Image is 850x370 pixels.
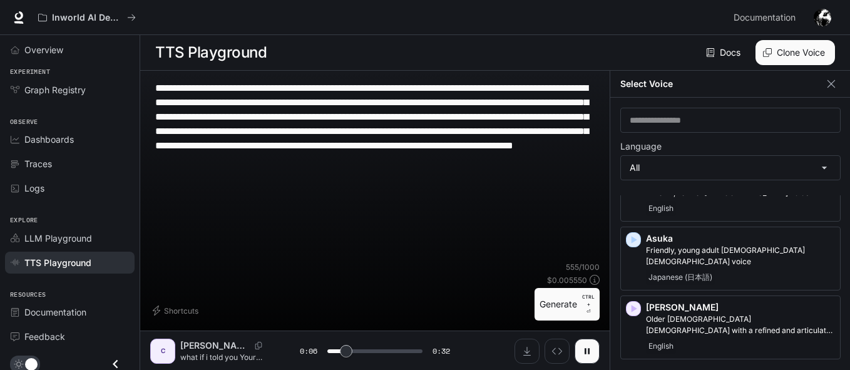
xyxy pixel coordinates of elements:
[646,201,676,216] span: English
[153,341,173,361] div: C
[250,342,267,349] button: Copy Voice ID
[24,306,86,319] span: Documentation
[646,314,835,336] p: Older British male with a refined and articulate voice
[582,293,595,308] p: CTRL +
[5,128,135,150] a: Dashboards
[646,232,835,245] p: Asuka
[150,301,203,321] button: Shortcuts
[5,79,135,101] a: Graph Registry
[24,133,74,146] span: Dashboards
[620,142,662,151] p: Language
[646,339,676,354] span: English
[545,339,570,364] button: Inspect
[704,40,745,65] a: Docs
[300,345,317,357] span: 0:06
[180,339,250,352] p: [PERSON_NAME]
[24,157,52,170] span: Traces
[5,153,135,175] a: Traces
[155,40,267,65] h1: TTS Playground
[646,270,715,285] span: Japanese (日本語)
[646,245,835,267] p: Friendly, young adult Japanese female voice
[433,345,450,357] span: 0:32
[5,326,135,347] a: Feedback
[5,252,135,274] a: TTS Playground
[5,301,135,323] a: Documentation
[24,232,92,245] span: LLM Playground
[621,156,840,180] div: All
[734,10,796,26] span: Documentation
[5,39,135,61] a: Overview
[535,288,600,321] button: GenerateCTRL +⏎
[515,339,540,364] button: Download audio
[5,177,135,199] a: Logs
[755,40,835,65] button: Clone Voice
[5,227,135,249] a: LLM Playground
[582,293,595,316] p: ⏎
[24,43,63,56] span: Overview
[24,256,91,269] span: TTS Playground
[180,352,270,362] p: what if i told you Your ability to create isn't muted... it's being suppressed. By a part of your...
[729,5,805,30] a: Documentation
[52,13,122,23] p: Inworld AI Demos
[646,301,835,314] p: [PERSON_NAME]
[24,330,65,343] span: Feedback
[814,9,831,26] img: User avatar
[33,5,141,30] button: All workspaces
[24,182,44,195] span: Logs
[24,83,86,96] span: Graph Registry
[810,5,835,30] button: User avatar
